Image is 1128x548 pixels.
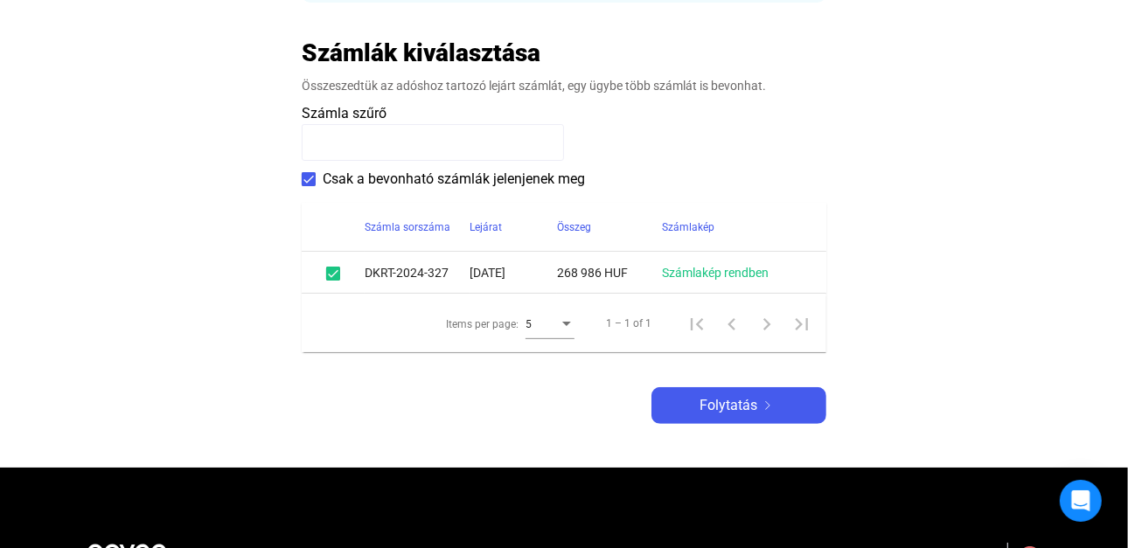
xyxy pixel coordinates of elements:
button: Previous page [714,306,749,341]
div: Összeg [557,217,591,238]
div: 1 – 1 of 1 [606,313,651,334]
div: Items per page: [446,314,519,335]
td: [DATE] [470,252,557,294]
div: Számlakép [662,217,714,238]
div: Összeszedtük az adóshoz tartozó lejárt számlát, egy ügybe több számlát is bevonhat. [302,77,826,94]
span: Csak a bevonható számlák jelenjenek meg [323,169,585,190]
button: Next page [749,306,784,341]
div: Összeg [557,217,662,238]
div: Számla sorszáma [365,217,470,238]
div: Lejárat [470,217,557,238]
img: arrow-right-white [757,401,778,410]
td: DKRT-2024-327 [365,252,470,294]
h2: Számlák kiválasztása [302,38,540,68]
div: Számlakép [662,217,805,238]
a: Számlakép rendben [662,266,769,280]
button: Last page [784,306,819,341]
span: Folytatás [700,395,757,416]
button: First page [679,306,714,341]
button: Folytatásarrow-right-white [651,387,826,424]
mat-select: Items per page: [526,313,574,334]
span: Számla szűrő [302,105,386,121]
td: 268 986 HUF [557,252,662,294]
div: Számla sorszáma [365,217,450,238]
span: 5 [526,318,532,330]
div: Open Intercom Messenger [1060,480,1102,522]
div: Lejárat [470,217,502,238]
